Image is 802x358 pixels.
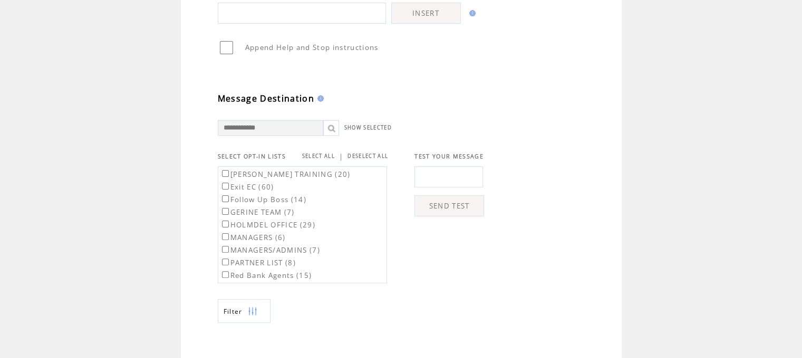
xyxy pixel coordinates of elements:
span: | [339,152,343,161]
label: MANAGERS (6) [220,233,286,242]
a: SEND TEST [414,195,484,216]
a: DESELECT ALL [347,153,388,160]
label: GERINE TEAM (7) [220,207,295,217]
label: HOLMDEL OFFICE (29) [220,220,315,230]
input: MANAGERS/ADMINS (7) [222,246,229,253]
span: SELECT OPT-IN LISTS [218,153,286,160]
a: INSERT [391,3,461,24]
span: Append Help and Stop instructions [245,43,379,52]
span: Show filters [224,307,243,316]
a: SHOW SELECTED [344,124,392,131]
input: PARTNER LIST (8) [222,258,229,265]
label: Exit EC (60) [220,182,274,192]
input: HOLMDEL OFFICE (29) [222,221,229,227]
img: help.gif [466,10,476,16]
label: PARTNER LIST (8) [220,258,296,267]
span: Message Destination [218,93,314,104]
input: MANAGERS (6) [222,233,229,240]
input: Exit EC (60) [222,183,229,190]
img: help.gif [314,95,324,102]
input: [PERSON_NAME] TRAINING (20) [222,170,229,177]
label: MANAGERS/ADMINS (7) [220,245,320,255]
label: Follow Up Boss (14) [220,195,306,204]
label: [PERSON_NAME] TRAINING (20) [220,170,351,179]
span: TEST YOUR MESSAGE [414,153,484,160]
input: GERINE TEAM (7) [222,208,229,215]
img: filters.png [248,300,257,323]
label: Red Bank Agents (15) [220,271,312,280]
a: Filter [218,299,270,323]
input: Follow Up Boss (14) [222,195,229,202]
input: Red Bank Agents (15) [222,271,229,278]
a: SELECT ALL [302,153,335,160]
